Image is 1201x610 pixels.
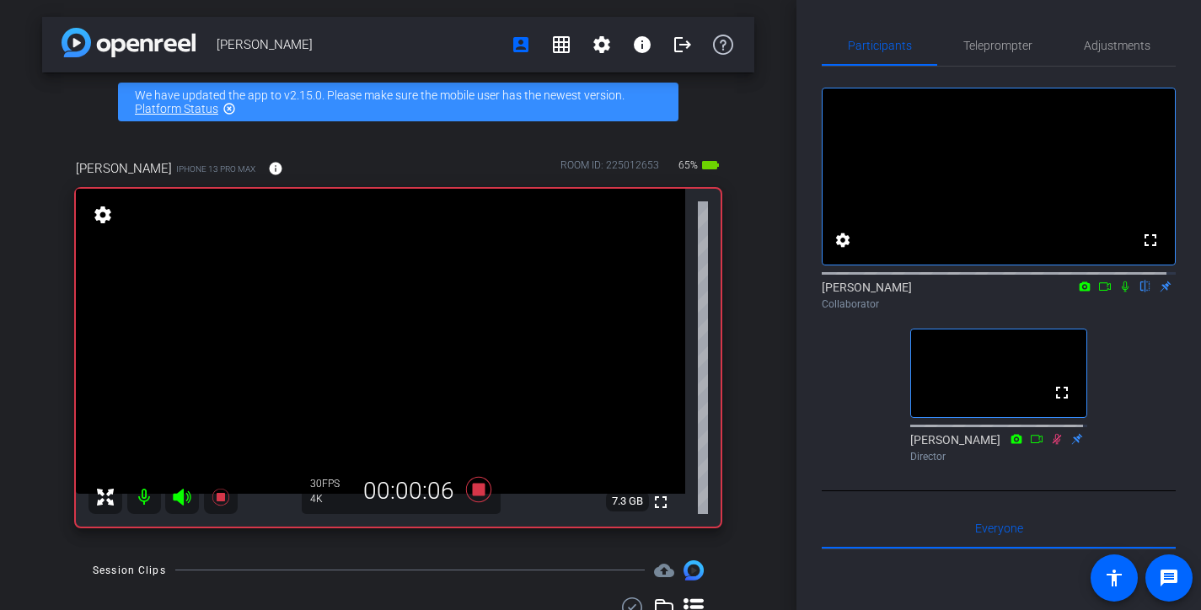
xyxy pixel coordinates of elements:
[268,161,283,176] mat-icon: info
[632,35,652,55] mat-icon: info
[822,279,1176,312] div: [PERSON_NAME]
[592,35,612,55] mat-icon: settings
[963,40,1032,51] span: Teleprompter
[833,230,853,250] mat-icon: settings
[223,102,236,115] mat-icon: highlight_off
[511,35,531,55] mat-icon: account_box
[910,449,1087,464] div: Director
[93,562,166,579] div: Session Clips
[1140,230,1161,250] mat-icon: fullscreen
[654,560,674,581] span: Destinations for your clips
[676,152,700,179] span: 65%
[118,83,678,121] div: We have updated the app to v2.15.0. Please make sure the mobile user has the newest version.
[673,35,693,55] mat-icon: logout
[310,477,352,490] div: 30
[352,477,465,506] div: 00:00:06
[848,40,912,51] span: Participants
[551,35,571,55] mat-icon: grid_on
[822,297,1176,312] div: Collaborator
[975,522,1023,534] span: Everyone
[606,491,649,511] span: 7.3 GB
[684,560,704,581] img: Session clips
[176,163,255,175] span: iPhone 13 Pro Max
[560,158,659,182] div: ROOM ID: 225012653
[1052,383,1072,403] mat-icon: fullscreen
[322,478,340,490] span: FPS
[310,492,352,506] div: 4K
[700,155,721,175] mat-icon: battery_std
[910,431,1087,464] div: [PERSON_NAME]
[217,28,501,62] span: [PERSON_NAME]
[1159,568,1179,588] mat-icon: message
[1135,278,1155,293] mat-icon: flip
[91,205,115,225] mat-icon: settings
[1104,568,1124,588] mat-icon: accessibility
[76,159,172,178] span: [PERSON_NAME]
[135,102,218,115] a: Platform Status
[62,28,196,57] img: app-logo
[651,492,671,512] mat-icon: fullscreen
[654,560,674,581] mat-icon: cloud_upload
[1084,40,1150,51] span: Adjustments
